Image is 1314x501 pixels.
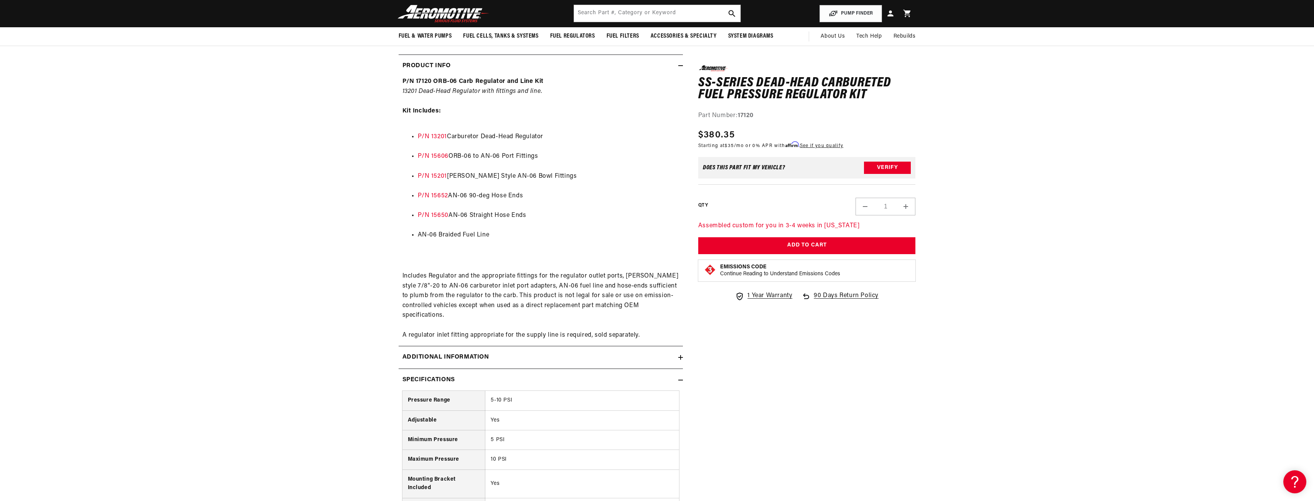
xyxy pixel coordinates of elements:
[402,410,485,430] th: Adjustable
[703,165,785,171] div: Does This part fit My vehicle?
[418,132,679,142] li: Carburetor Dead-Head Regulator
[725,144,734,148] span: $35
[819,5,882,22] button: PUMP FINDER
[698,111,916,121] div: Part Number:
[785,142,799,147] span: Affirm
[574,5,740,22] input: Search by Part Number, Category or Keyword
[821,33,845,39] span: About Us
[607,32,639,40] span: Fuel Filters
[698,202,708,208] label: QTY
[418,153,448,159] a: P/N 15606
[724,5,740,22] button: search button
[698,128,735,142] span: $380.35
[814,291,879,309] span: 90 Days Return Policy
[463,32,538,40] span: Fuel Cells, Tanks & Systems
[544,27,601,45] summary: Fuel Regulators
[550,32,595,40] span: Fuel Regulators
[728,32,773,40] span: System Diagrams
[418,193,448,199] a: P/N 15652
[418,152,679,162] li: ORB-06 to AN-06 Port Fittings
[720,264,840,278] button: Emissions CodeContinue Reading to Understand Emissions Codes
[399,346,683,369] summary: Additional information
[402,430,485,450] th: Minimum Pressure
[645,27,722,45] summary: Accessories & Specialty
[402,391,485,410] th: Pressure Range
[651,32,717,40] span: Accessories & Specialty
[393,27,458,45] summary: Fuel & Water Pumps
[698,142,843,149] p: Starting at /mo or 0% APR with .
[698,237,916,254] button: Add to Cart
[396,5,491,23] img: Aeromotive
[418,173,447,179] a: P/N 15201
[402,375,455,385] h2: Specifications
[601,27,645,45] summary: Fuel Filters
[485,450,679,470] td: 10 PSI
[402,78,544,84] strong: P/N 17120 ORB-06 Carb Regulator and Line Kit
[722,27,779,45] summary: System Diagrams
[698,221,916,231] p: Assembled custom for you in 3-4 weeks in [US_STATE]
[402,470,485,498] th: Mounting Bracket Included
[418,211,679,221] li: AN-06 Straight Hose Ends
[735,291,792,301] a: 1 Year Warranty
[851,27,887,46] summary: Tech Help
[738,112,753,118] strong: 17120
[888,27,922,46] summary: Rebuilds
[457,27,544,45] summary: Fuel Cells, Tanks & Systems
[800,144,843,148] a: See if you qualify - Learn more about Affirm Financing (opens in modal)
[402,88,542,94] em: 13201 Dead-Head Regulator with fittings and line.
[485,470,679,498] td: Yes
[485,430,679,450] td: 5 PSI
[485,410,679,430] td: Yes
[815,27,851,46] a: About Us
[402,61,451,71] h2: Product Info
[720,271,840,278] p: Continue Reading to Understand Emissions Codes
[399,55,683,77] summary: Product Info
[418,134,447,140] a: P/N 13201
[418,191,679,201] li: AN-06 90-deg Hose Ends
[720,264,767,270] strong: Emissions Code
[698,77,916,101] h1: SS-Series Dead-Head Carbureted Fuel Pressure Regulator Kit
[418,212,448,218] a: P/N 15650
[402,450,485,470] th: Maximum Pressure
[894,32,916,41] span: Rebuilds
[418,230,679,240] li: AN-06 Braided Fuel Line
[747,291,792,301] span: 1 Year Warranty
[485,391,679,410] td: 5-10 PSI
[856,32,882,41] span: Tech Help
[399,77,683,340] div: Includes Regulator and the appropriate fittings for the regulator outlet ports, [PERSON_NAME] sty...
[399,369,683,391] summary: Specifications
[864,162,911,174] button: Verify
[402,352,489,362] h2: Additional information
[704,264,716,276] img: Emissions code
[399,32,452,40] span: Fuel & Water Pumps
[801,291,879,309] a: 90 Days Return Policy
[402,108,441,114] strong: Kit Includes:
[418,172,679,182] li: [PERSON_NAME] Style AN-06 Bowl Fittings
